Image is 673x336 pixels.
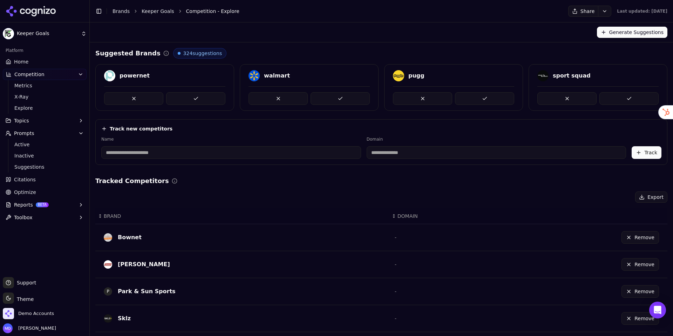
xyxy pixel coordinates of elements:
th: BRAND [95,208,389,224]
button: Generate Suggestions [597,27,667,38]
div: Platform [3,45,87,56]
h4: Track new competitors [110,125,172,132]
a: Explore [12,103,78,113]
h2: Suggested Brands [95,48,161,58]
span: Demo Accounts [18,310,54,317]
span: DOMAIN [397,213,418,220]
span: Reports [14,201,33,208]
span: Explore [14,105,75,112]
a: Brands [113,8,130,14]
button: Remove [621,258,659,271]
div: walmart [264,72,290,80]
button: Track [632,146,661,159]
button: ReportsBETA [3,199,87,210]
button: Open organization switcher [3,308,54,319]
img: coleman [104,260,112,269]
img: powernet [104,70,115,81]
span: [PERSON_NAME] [15,325,56,331]
span: Inactive [14,152,75,159]
span: Citations [14,176,36,183]
a: Suggestions [12,162,78,172]
div: Last updated: [DATE] [617,8,667,14]
button: Open user button [3,323,56,333]
nav: breadcrumb [113,8,554,15]
img: pugg [393,70,404,81]
img: bownet [104,233,112,242]
span: 324 suggestions [183,50,222,57]
a: Inactive [12,151,78,161]
span: Keeper Goals [17,31,78,37]
div: Open Intercom Messenger [649,302,666,318]
a: Optimize [3,187,87,198]
th: DOMAIN [389,208,513,224]
img: sport squad [537,70,549,81]
div: powernet [120,72,150,80]
span: - [395,262,396,267]
span: Competition - Explore [186,8,239,15]
img: Keeper Goals [3,28,14,39]
span: Optimize [14,189,36,196]
span: Toolbox [14,214,33,221]
button: Prompts [3,128,87,139]
h2: Tracked Competitors [95,176,169,186]
img: walmart [249,70,260,81]
span: BETA [36,202,49,207]
div: Park & Sun Sports [118,287,176,296]
a: Metrics [12,81,78,90]
div: ↕DOMAIN [392,213,510,220]
label: Domain [367,136,626,142]
span: X-Ray [14,93,75,100]
span: Support [14,279,36,286]
span: Metrics [14,82,75,89]
div: Sklz [118,314,131,323]
label: Name [101,136,361,142]
button: Remove [621,285,659,298]
button: Remove [621,231,659,244]
a: Home [3,56,87,67]
button: Export [635,191,667,203]
span: BRAND [104,213,121,220]
div: Bownet [118,233,142,242]
span: P [104,287,112,296]
span: Active [14,141,75,148]
span: Topics [14,117,29,124]
a: Keeper Goals [142,8,174,15]
span: Competition [14,71,45,78]
span: Prompts [14,130,34,137]
div: [PERSON_NAME] [118,260,170,269]
a: X-Ray [12,92,78,102]
a: Active [12,140,78,149]
span: Theme [14,296,34,302]
img: Melissa Dowd [3,323,13,333]
div: sport squad [553,72,591,80]
a: Citations [3,174,87,185]
div: pugg [408,72,424,80]
span: Suggestions [14,163,75,170]
span: - [395,289,396,294]
button: Share [568,6,598,17]
span: - [395,316,396,321]
button: Competition [3,69,87,80]
div: ↕BRAND [98,213,386,220]
span: Home [14,58,28,65]
img: Demo Accounts [3,308,14,319]
span: - [395,235,396,240]
button: Toolbox [3,212,87,223]
button: Remove [621,312,659,325]
button: Topics [3,115,87,126]
img: sklz [104,314,112,323]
